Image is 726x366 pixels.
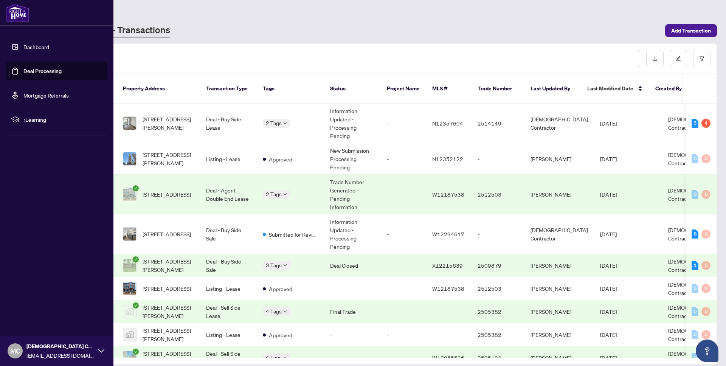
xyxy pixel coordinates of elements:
[692,154,698,163] div: 0
[524,277,594,300] td: [PERSON_NAME]
[472,175,524,214] td: 2512503
[269,331,292,339] span: Approved
[269,285,292,293] span: Approved
[692,119,698,128] div: 5
[117,74,200,104] th: Property Address
[381,323,426,346] td: -
[432,354,464,361] span: W12055536
[324,254,381,277] td: Deal Closed
[701,119,710,128] div: 4
[26,342,95,350] span: [DEMOGRAPHIC_DATA] Contractor
[701,284,710,293] div: 0
[143,326,194,343] span: [STREET_ADDRESS][PERSON_NAME]
[143,284,191,293] span: [STREET_ADDRESS]
[699,56,704,61] span: filter
[701,307,710,316] div: 0
[123,328,136,341] img: thumbnail-img
[200,214,257,254] td: Deal - Buy Side Sale
[668,226,726,242] span: [DEMOGRAPHIC_DATA] Contractor
[23,43,49,50] a: Dashboard
[472,300,524,323] td: 2505382
[524,300,594,323] td: [PERSON_NAME]
[600,308,617,315] span: [DATE]
[524,143,594,175] td: [PERSON_NAME]
[123,282,136,295] img: thumbnail-img
[472,323,524,346] td: 2505382
[692,307,698,316] div: 0
[283,310,287,313] span: down
[283,121,287,125] span: down
[381,74,426,104] th: Project Name
[269,230,318,239] span: Submitted for Review
[381,277,426,300] td: -
[671,25,711,37] span: Add Transaction
[524,104,594,143] td: [DEMOGRAPHIC_DATA] Contractor
[600,262,617,269] span: [DATE]
[200,300,257,323] td: Deal - Sell Side Lease
[701,154,710,163] div: 0
[692,190,698,199] div: 0
[324,323,381,346] td: -
[692,261,698,270] div: 1
[324,74,381,104] th: Status
[23,92,69,99] a: Mortgage Referrals
[269,155,292,163] span: Approved
[123,188,136,201] img: thumbnail-img
[200,175,257,214] td: Deal - Agent Double End Lease
[257,74,324,104] th: Tags
[600,191,617,198] span: [DATE]
[472,143,524,175] td: -
[472,104,524,143] td: 2514149
[123,351,136,364] img: thumbnail-img
[701,330,710,339] div: 0
[324,300,381,323] td: Final Trade
[200,74,257,104] th: Transaction Type
[23,115,102,124] span: rLearning
[600,155,617,162] span: [DATE]
[143,115,194,132] span: [STREET_ADDRESS][PERSON_NAME]
[200,104,257,143] td: Deal - Buy Side Lease
[143,190,191,199] span: [STREET_ADDRESS]
[143,230,191,238] span: [STREET_ADDRESS]
[668,327,726,342] span: [DEMOGRAPHIC_DATA] Contractor
[524,254,594,277] td: [PERSON_NAME]
[432,262,463,269] span: X12215639
[600,354,617,361] span: [DATE]
[692,230,698,239] div: 8
[692,330,698,339] div: 0
[472,214,524,254] td: -
[701,261,710,270] div: 0
[200,323,257,346] td: Listing - Lease
[324,175,381,214] td: Trade Number Generated - Pending Information
[600,120,617,127] span: [DATE]
[381,104,426,143] td: -
[324,143,381,175] td: New Submission - Processing Pending
[668,350,726,365] span: [DEMOGRAPHIC_DATA] Contractor
[200,143,257,175] td: Listing - Lease
[524,214,594,254] td: [DEMOGRAPHIC_DATA] Contractor
[143,257,194,274] span: [STREET_ADDRESS][PERSON_NAME]
[143,150,194,167] span: [STREET_ADDRESS][PERSON_NAME]
[600,231,617,237] span: [DATE]
[133,185,139,191] span: check-circle
[200,277,257,300] td: Listing - Lease
[668,258,726,273] span: [DEMOGRAPHIC_DATA] Contractor
[600,285,617,292] span: [DATE]
[200,254,257,277] td: Deal - Buy Side Sale
[426,74,472,104] th: MLS #
[668,116,726,131] span: [DEMOGRAPHIC_DATA] Contractor
[283,264,287,267] span: down
[6,4,29,22] img: logo
[696,340,718,362] button: Open asap
[432,155,463,162] span: N12352122
[143,303,194,320] span: [STREET_ADDRESS][PERSON_NAME]
[600,331,617,338] span: [DATE]
[283,356,287,360] span: down
[668,151,726,166] span: [DEMOGRAPHIC_DATA] Contractor
[123,152,136,165] img: thumbnail-img
[123,117,136,130] img: thumbnail-img
[123,259,136,272] img: thumbnail-img
[123,305,136,318] img: thumbnail-img
[266,261,282,270] span: 3 Tags
[472,277,524,300] td: 2512503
